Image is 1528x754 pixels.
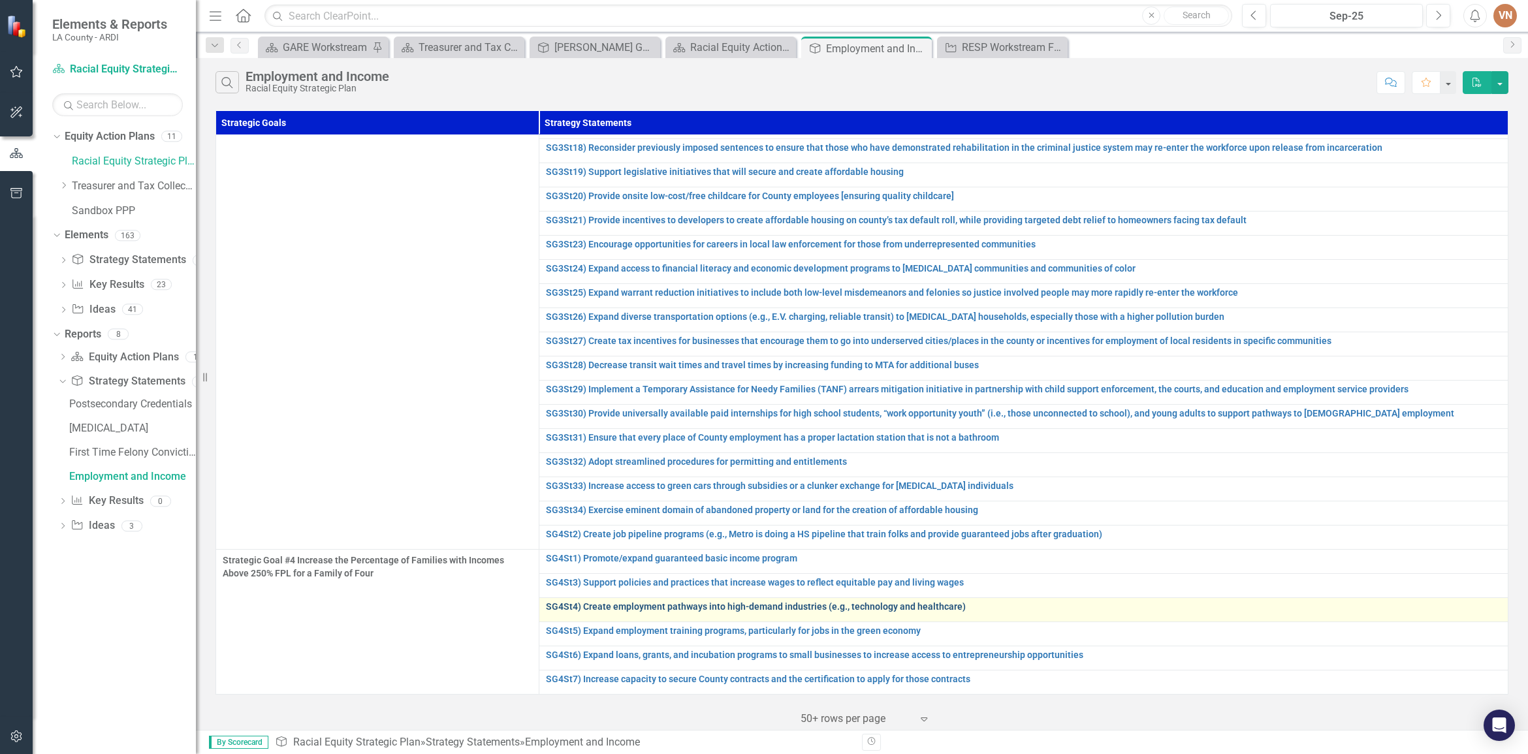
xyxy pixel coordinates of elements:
div: [MEDICAL_DATA] [69,422,196,434]
a: SG4St1) Promote/expand guaranteed basic income program [546,554,1501,563]
div: 3 [121,520,142,531]
a: SG3St18) Reconsider previously imposed sentences to ensure that those who have demonstrated rehab... [546,143,1501,153]
td: Double-Click to Edit Right Click for Context Menu [539,307,1508,332]
div: 0 [150,495,171,507]
a: Ideas [71,302,115,317]
img: ClearPoint Strategy [7,14,29,37]
button: Sep-25 [1270,4,1423,27]
a: Strategy Statements [71,253,185,268]
td: Double-Click to Edit Right Click for Context Menu [539,525,1508,549]
div: Employment and Income [69,471,196,482]
a: RESP Workstream FY24-25 [940,39,1064,55]
a: Sandbox PPP [72,204,196,219]
a: Equity Action Plans [65,129,155,144]
div: First Time Felony Convictions [69,447,196,458]
a: SG3St34) Exercise eminent domain of abandoned property or land for the creation of affordable hou... [546,505,1501,515]
a: First Time Felony Convictions [66,442,196,463]
a: Ideas [71,518,114,533]
td: Double-Click to Edit Right Click for Context Menu [539,138,1508,163]
td: Double-Click to Edit Right Click for Context Menu [539,670,1508,694]
td: Double-Click to Edit Right Click for Context Menu [539,549,1508,573]
button: Search [1164,7,1229,25]
a: SG4St2) Create job pipeline programs (e.g., Metro is doing a HS pipeline that train folks and pro... [546,529,1501,539]
td: Double-Click to Edit Right Click for Context Menu [539,332,1508,356]
td: Double-Click to Edit Right Click for Context Menu [539,621,1508,646]
td: Double-Click to Edit Right Click for Context Menu [539,163,1508,187]
small: LA County - ARDI [52,32,167,42]
div: Employment and Income [826,40,929,57]
a: Racial Equity Strategic Plan [293,736,421,748]
input: Search Below... [52,93,183,116]
a: [MEDICAL_DATA] [66,418,196,439]
a: Racial Equity Strategic Plan [52,62,183,77]
a: Postsecondary Credentials [66,394,196,415]
div: » » [275,735,852,750]
div: Open Intercom Messenger [1484,710,1515,741]
div: Sep-25 [1275,8,1418,24]
td: Double-Click to Edit Right Click for Context Menu [539,477,1508,501]
a: SG3St33) Increase access to green cars through subsidies or a clunker exchange for [MEDICAL_DATA]... [546,481,1501,491]
a: SG3St21) Provide incentives to developers to create affordable housing on county’s tax default ro... [546,215,1501,225]
div: RESP Workstream FY24-25 [962,39,1064,55]
div: Postsecondary Credentials [69,398,196,410]
a: SG3St29) Implement a Temporary Assistance for Needy Families (TANF) arrears mitigation initiative... [546,385,1501,394]
a: Reports [65,327,101,342]
a: SG3St25) Expand warrant reduction initiatives to include both low-level misdemeanors and felonies... [546,288,1501,298]
div: Employment and Income [246,69,389,84]
a: SG3St32) Adopt streamlined procedures for permitting and entitlements [546,457,1501,467]
a: SG4St6) Expand loans, grants, and incubation programs to small businesses to increase access to e... [546,650,1501,660]
td: Double-Click to Edit Right Click for Context Menu [539,235,1508,259]
td: Double-Click to Edit Right Click for Context Menu [539,597,1508,621]
div: 99 [193,255,214,266]
td: Double-Click to Edit Right Click for Context Menu [539,211,1508,235]
a: Strategy Statements [71,374,185,389]
a: Elements [65,228,108,243]
a: SG4St7) Increase capacity to secure County contracts and the certification to apply for those con... [546,674,1501,684]
div: 23 [151,279,172,291]
input: Search ClearPoint... [264,5,1232,27]
a: SG3St19) Support legislative initiatives that will secure and create affordable housing [546,167,1501,177]
div: Employment and Income [525,736,640,748]
a: Key Results [71,277,144,292]
a: SG3St20) Provide onsite low-cost/free childcare for County employees [ensuring quality childcare] [546,191,1501,201]
a: SG3St28) Decrease transit wait times and travel times by increasing funding to MTA for additional... [546,360,1501,370]
a: SG3St30) Provide universally available paid internships for high school students, “work opportuni... [546,409,1501,418]
div: [PERSON_NAME] Goals FY24-25 [554,39,657,55]
td: Double-Click to Edit Right Click for Context Menu [539,283,1508,307]
div: Racial Equity Action Plan [690,39,793,55]
a: SG3St23) Encourage opportunities for careers in local law enforcement for those from underreprese... [546,240,1501,249]
a: Employment and Income [66,466,196,487]
div: 11 [161,131,182,142]
div: GARE Workstream [283,39,369,55]
td: Double-Click to Edit Right Click for Context Menu [539,428,1508,452]
td: Double-Click to Edit Right Click for Context Menu [539,501,1508,525]
td: Double-Click to Edit Right Click for Context Menu [539,646,1508,670]
a: Strategy Statements [426,736,520,748]
div: 8 [108,328,129,339]
td: Double-Click to Edit Right Click for Context Menu [539,187,1508,211]
a: Treasurer and Tax Collector Welcome Page [397,39,521,55]
a: SG3St31) Ensure that every place of County employment has a proper lactation station that is not ... [546,433,1501,443]
button: VN [1493,4,1517,27]
a: SG3St27) Create tax incentives for businesses that encourage them to go into underserved cities/p... [546,336,1501,346]
a: SG4St4) Create employment pathways into high-demand industries (e.g., technology and healthcare) [546,602,1501,612]
a: Key Results [71,494,143,509]
span: Search [1183,10,1211,20]
a: SG3St24) Expand access to financial literacy and economic development programs to [MEDICAL_DATA] ... [546,264,1501,274]
div: Treasurer and Tax Collector Welcome Page [419,39,521,55]
span: Elements & Reports [52,16,167,32]
td: Double-Click to Edit [216,549,539,694]
a: Treasurer and Tax Collector [72,179,196,194]
td: Double-Click to Edit Right Click for Context Menu [539,356,1508,380]
a: SG4St5) Expand employment training programs, particularly for jobs in the green economy [546,626,1501,636]
a: SG3St26) Expand diverse transportation options (e.g., E.V. charging, reliable transit) to [MEDICA... [546,312,1501,322]
a: [PERSON_NAME] Goals FY24-25 [533,39,657,55]
a: SG4St3) Support policies and practices that increase wages to reflect equitable pay and living wages [546,578,1501,588]
a: Racial Equity Action Plan [669,39,793,55]
div: 4 [192,376,213,387]
td: Double-Click to Edit Right Click for Context Menu [539,404,1508,428]
a: Racial Equity Strategic Plan [72,154,196,169]
td: Double-Click to Edit Right Click for Context Menu [539,259,1508,283]
span: Strategic Goal #4 Increase the Percentage of Families with Incomes Above 250% FPL for a Family of... [223,554,532,580]
td: Double-Click to Edit Right Click for Context Menu [539,452,1508,477]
